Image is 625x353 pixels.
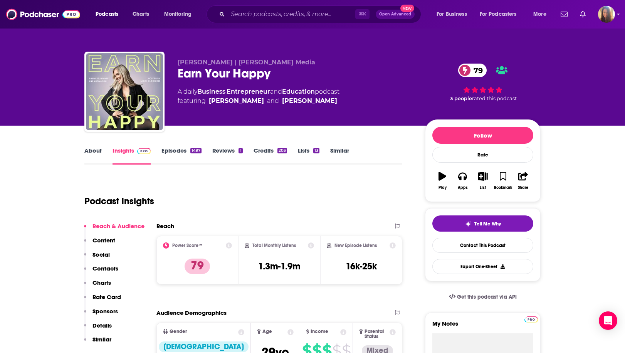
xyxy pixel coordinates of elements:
a: Lists13 [298,147,319,165]
div: 1 [239,148,242,153]
button: Open AdvancedNew [376,10,415,19]
span: 79 [466,64,487,77]
button: Sponsors [84,308,118,322]
span: Logged in as AHartman333 [598,6,615,23]
a: Charts [128,8,154,20]
button: Follow [432,127,533,144]
span: and [267,96,279,106]
h2: Power Score™ [172,243,202,248]
a: Reviews1 [212,147,242,165]
button: open menu [528,8,556,20]
a: 79 [458,64,487,77]
a: Education [282,88,315,95]
span: More [533,9,546,20]
span: and [270,88,282,95]
button: Share [513,167,533,195]
a: Show notifications dropdown [558,8,571,21]
p: Sponsors [92,308,118,315]
div: Play [439,185,447,190]
div: Search podcasts, credits, & more... [214,5,428,23]
a: Similar [330,147,349,165]
button: Apps [452,167,472,195]
p: Reach & Audience [92,222,144,230]
button: Social [84,251,110,265]
p: Charts [92,279,111,286]
span: Monitoring [164,9,192,20]
div: Apps [458,185,468,190]
span: Income [311,329,328,334]
div: A daily podcast [178,87,339,106]
button: open menu [475,8,528,20]
button: open menu [159,8,202,20]
button: Show profile menu [598,6,615,23]
div: List [480,185,486,190]
span: [PERSON_NAME] | [PERSON_NAME] Media [178,59,315,66]
img: Earn Your Happy [86,53,163,130]
label: My Notes [432,320,533,333]
p: 79 [185,259,210,274]
a: Chris Harder [209,96,264,106]
div: 1497 [190,148,202,153]
span: New [400,5,414,12]
span: , [225,88,227,95]
button: Export One-Sheet [432,259,533,274]
a: About [84,147,102,165]
button: Content [84,237,115,251]
div: Rate [432,147,533,163]
img: Podchaser Pro [524,316,538,323]
div: 203 [277,148,287,153]
button: open menu [431,8,477,20]
a: Lori Harder [282,96,337,106]
a: Show notifications dropdown [577,8,589,21]
button: Reach & Audience [84,222,144,237]
button: Charts [84,279,111,293]
img: User Profile [598,6,615,23]
a: Contact This Podcast [432,238,533,253]
button: Contacts [84,265,118,279]
a: Business [197,88,225,95]
p: Social [92,251,110,258]
button: open menu [90,8,128,20]
button: Details [84,322,112,336]
button: Play [432,167,452,195]
span: Podcasts [96,9,118,20]
a: InsightsPodchaser Pro [113,147,151,165]
h1: Podcast Insights [84,195,154,207]
span: Age [262,329,272,334]
span: Charts [133,9,149,20]
button: Similar [84,336,111,350]
img: tell me why sparkle [465,221,471,227]
p: Details [92,322,112,329]
p: Content [92,237,115,244]
span: Get this podcast via API [457,294,517,300]
h2: New Episode Listens [334,243,377,248]
div: Bookmark [494,185,512,190]
p: Contacts [92,265,118,272]
h2: Total Monthly Listens [252,243,296,248]
div: Open Intercom Messenger [599,311,617,330]
div: 79 3 peoplerated this podcast [425,59,541,106]
a: Pro website [524,315,538,323]
p: Similar [92,336,111,343]
h2: Audience Demographics [156,309,227,316]
img: Podchaser - Follow, Share and Rate Podcasts [6,7,80,22]
span: For Business [437,9,467,20]
div: [DEMOGRAPHIC_DATA] [159,341,249,352]
span: For Podcasters [480,9,517,20]
span: rated this podcast [472,96,517,101]
span: Tell Me Why [474,221,501,227]
img: Podchaser Pro [137,148,151,154]
a: Entrepreneur [227,88,270,95]
button: Bookmark [493,167,513,195]
button: List [473,167,493,195]
button: tell me why sparkleTell Me Why [432,215,533,232]
span: ⌘ K [355,9,370,19]
span: Parental Status [365,329,388,339]
h3: 1.3m-1.9m [258,261,301,272]
h3: 16k-25k [346,261,377,272]
a: Credits203 [254,147,287,165]
p: Rate Card [92,293,121,301]
a: Get this podcast via API [443,287,523,306]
